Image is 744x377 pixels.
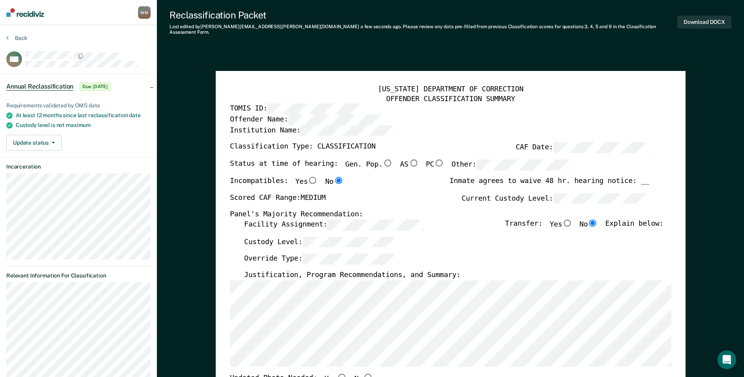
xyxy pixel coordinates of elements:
[549,219,572,230] label: Yes
[230,142,375,153] label: Classification Type: CLASSIFICATION
[451,159,573,170] label: Other:
[449,176,649,193] div: Inmate agrees to waive 48 hr. hearing notice: __
[6,163,151,170] dt: Incarceration
[129,112,140,118] span: date
[325,176,344,187] label: No
[244,271,460,280] label: Justification, Program Recommendations, and Summary:
[16,122,151,129] div: Custody level is not
[382,159,393,167] input: Gen. Pop.
[230,125,397,136] label: Institution Name:
[400,159,418,170] label: AS
[230,103,363,114] label: TOMIS ID:
[300,125,397,136] input: Institution Name:
[553,193,649,204] input: Current Custody Level:
[302,236,398,247] input: Custody Level:
[426,159,444,170] label: PC
[553,142,649,153] input: CAF Date:
[6,135,62,150] button: Update status
[333,176,344,183] input: No
[6,272,151,279] dt: Relevant Information For Classification
[345,159,393,170] label: Gen. Pop.
[244,219,423,230] label: Facility Assignment:
[717,350,736,369] div: Open Intercom Messenger
[327,219,423,230] input: Facility Assignment:
[6,8,44,17] img: Recidiviz
[230,193,326,204] label: Scored CAF Range: MEDIUM
[230,159,573,177] div: Status at time of hearing:
[138,6,151,19] button: WM
[288,114,384,125] input: Offender Name:
[230,94,671,103] div: OFFENDER CLASSIFICATION SUMMARY
[244,236,398,247] label: Custody Level:
[6,34,27,42] button: Back
[516,142,649,153] label: CAF Date:
[588,219,598,226] input: No
[295,176,318,187] label: Yes
[230,85,671,94] div: [US_STATE] DEPARTMENT OF CORRECTION
[505,219,664,236] div: Transfer: Explain below:
[579,219,598,230] label: No
[302,254,398,265] input: Override Type:
[6,83,73,91] span: Annual Reclassification
[408,159,418,167] input: AS
[267,103,363,114] input: TOMIS ID:
[477,159,573,170] input: Other:
[230,114,384,125] label: Offender Name:
[230,176,344,193] div: Incompatibles:
[138,6,151,19] div: W M
[16,112,151,119] div: At least 12 months since last reclassification
[169,24,677,35] div: Last edited by [PERSON_NAME][EMAIL_ADDRESS][PERSON_NAME][DOMAIN_NAME] . Please review any data pr...
[677,16,731,29] button: Download DOCX
[462,193,649,204] label: Current Custody Level:
[80,83,111,91] span: Due [DATE]
[66,122,91,128] span: maximum
[360,24,401,29] span: a few seconds ago
[244,254,398,265] label: Override Type:
[434,159,444,167] input: PC
[169,9,677,21] div: Reclassification Packet
[230,210,649,219] div: Panel's Majority Recommendation:
[562,219,572,226] input: Yes
[6,102,151,109] div: Requirements validated by OMS data
[307,176,318,183] input: Yes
